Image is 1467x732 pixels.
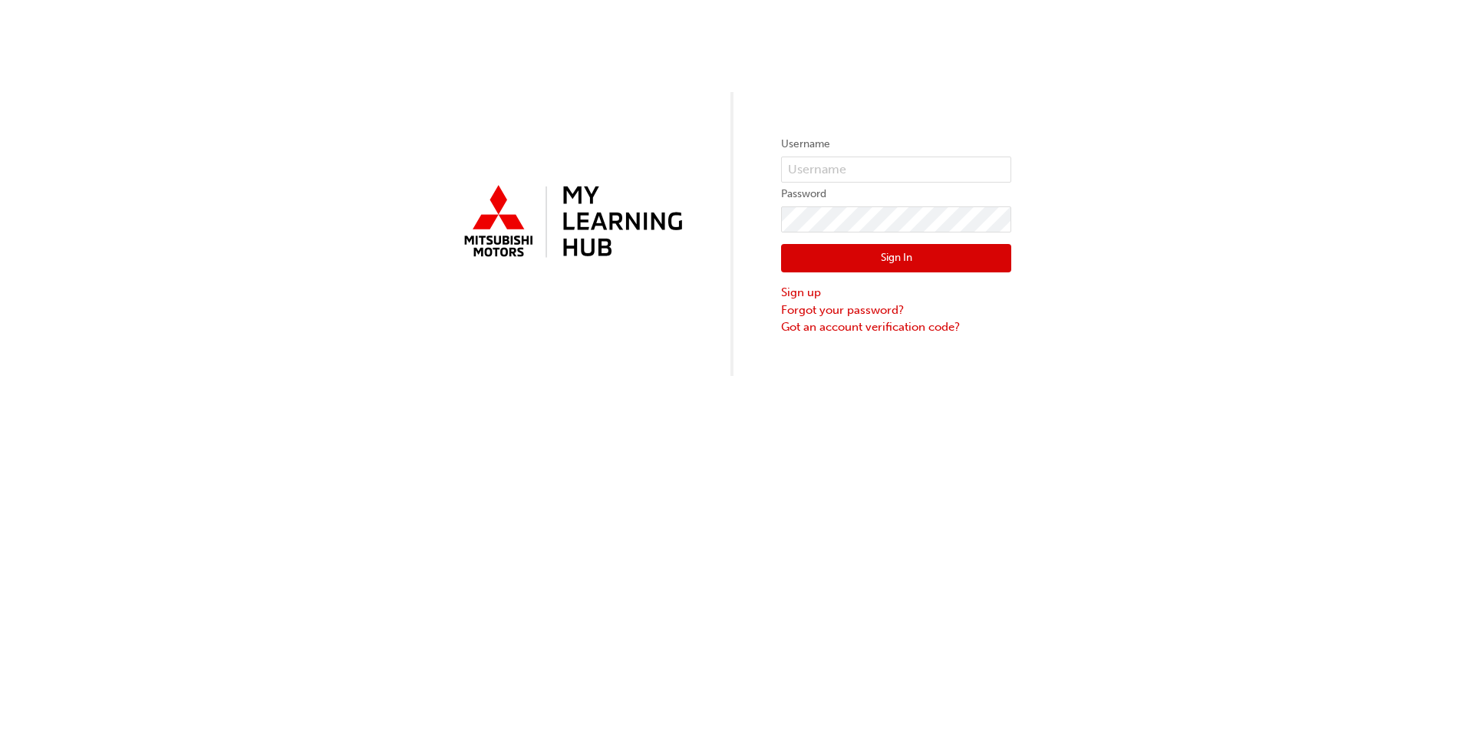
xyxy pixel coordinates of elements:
button: Sign In [781,244,1011,273]
label: Username [781,135,1011,153]
a: Forgot your password? [781,302,1011,319]
a: Sign up [781,284,1011,302]
input: Username [781,157,1011,183]
label: Password [781,185,1011,203]
a: Got an account verification code? [781,318,1011,336]
img: mmal [456,179,686,266]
